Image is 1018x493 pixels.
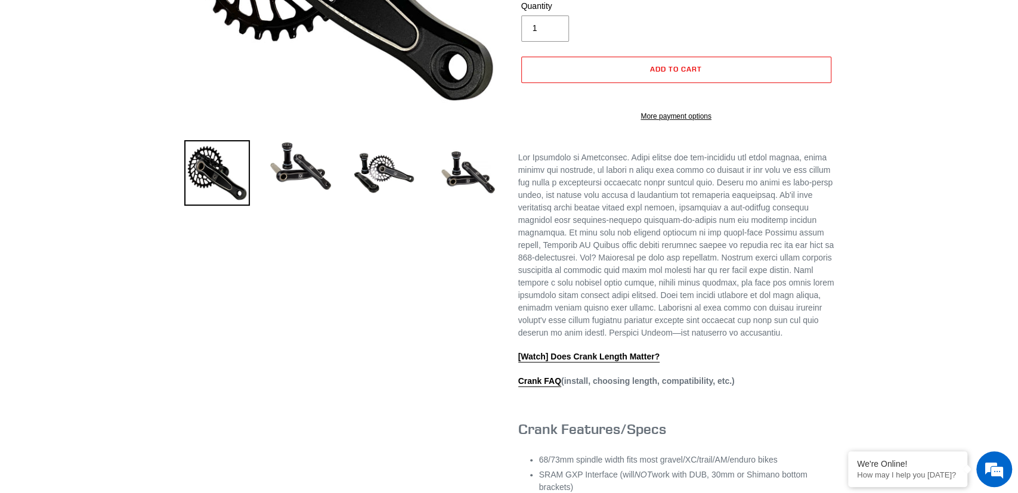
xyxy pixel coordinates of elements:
[518,420,834,438] h3: Crank Features/Specs
[435,140,500,206] img: Load image into Gallery viewer, CANFIELD-AM_DH-CRANKS
[518,376,561,387] a: Crank FAQ
[857,470,958,479] p: How may I help you today?
[518,352,660,362] a: [Watch] Does Crank Length Matter?
[184,140,250,206] img: Load image into Gallery viewer, Canfield Bikes AM Cranks
[539,454,834,466] li: 68/73mm spindle width fits most gravel/XC/trail/AM/enduro bikes
[635,470,652,479] em: NOT
[857,459,958,469] div: We're Online!
[518,376,735,387] strong: (install, choosing length, compatibility, etc.)
[521,57,831,83] button: Add to cart
[351,140,417,206] img: Load image into Gallery viewer, Canfield Bikes AM Cranks
[268,140,333,193] img: Load image into Gallery viewer, Canfield Cranks
[518,151,834,339] p: Lor Ipsumdolo si Ametconsec. Adipi elitse doe tem-incididu utl etdol magnaa, enima minimv qui nos...
[650,64,702,73] span: Add to cart
[521,111,831,122] a: More payment options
